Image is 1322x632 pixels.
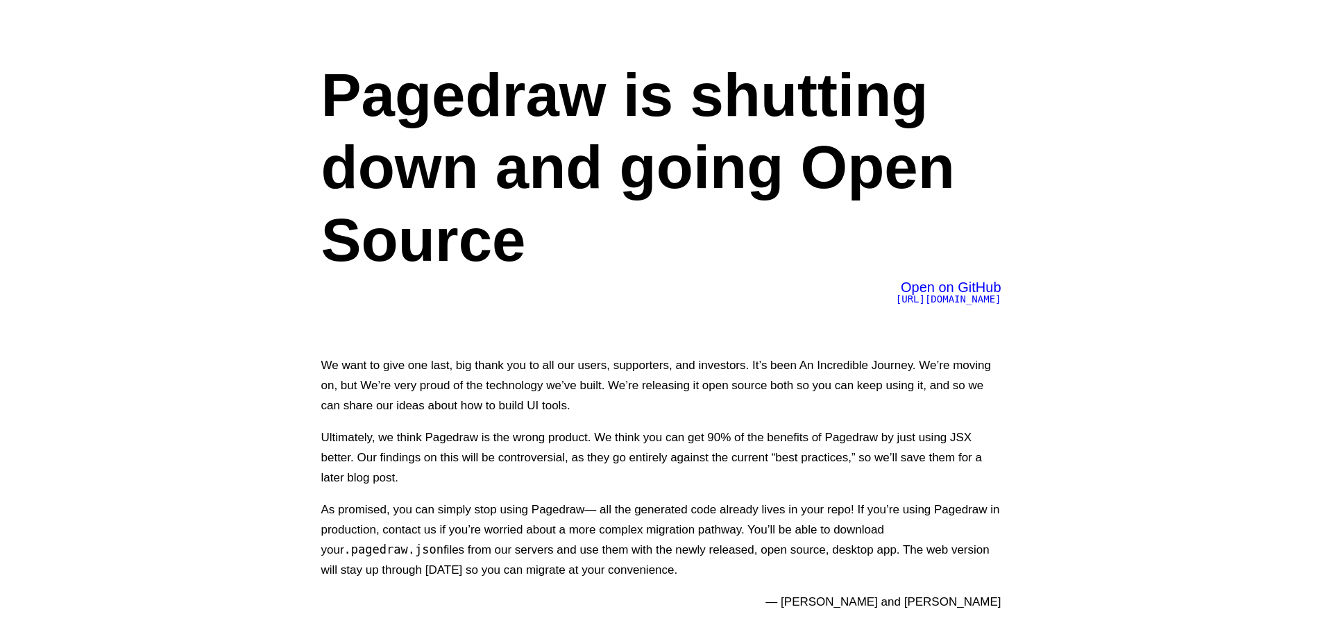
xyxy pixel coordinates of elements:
[896,293,1001,305] span: [URL][DOMAIN_NAME]
[321,355,1001,416] p: We want to give one last, big thank you to all our users, supporters, and investors. It’s been An...
[321,59,1001,276] h1: Pagedraw is shutting down and going Open Source
[321,592,1001,612] p: — [PERSON_NAME] and [PERSON_NAME]
[321,499,1001,580] p: As promised, you can simply stop using Pagedraw— all the generated code already lives in your rep...
[321,427,1001,488] p: Ultimately, we think Pagedraw is the wrong product. We think you can get 90% of the benefits of P...
[896,282,1001,305] a: Open on GitHub[URL][DOMAIN_NAME]
[344,543,443,556] code: .pagedraw.json
[901,280,1001,295] span: Open on GitHub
